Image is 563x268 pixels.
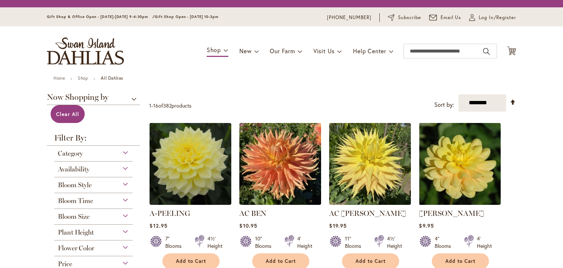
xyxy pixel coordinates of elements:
[387,235,402,250] div: 4½' Height
[419,222,434,229] span: $9.95
[165,235,186,250] div: 7" Blooms
[47,37,124,65] a: store logo
[327,14,371,21] a: [PHONE_NUMBER]
[58,181,92,189] span: Bloom Style
[47,14,155,19] span: Gift Shop & Office Open - [DATE]-[DATE] 9-4:30pm /
[266,258,296,264] span: Add to Cart
[150,209,190,218] a: A-PEELING
[329,199,411,206] a: AC Jeri
[239,199,321,206] a: AC BEN
[239,47,251,55] span: New
[101,75,123,81] strong: All Dahlias
[441,14,461,21] span: Email Us
[149,102,151,109] span: 1
[239,123,321,205] img: AC BEN
[58,213,89,221] span: Bloom Size
[58,197,93,205] span: Bloom Time
[313,47,335,55] span: Visit Us
[150,222,167,229] span: $12.95
[47,93,140,105] span: Now Shopping by
[388,14,421,21] a: Subscribe
[419,123,501,205] img: AHOY MATEY
[239,222,257,229] span: $10.95
[153,102,158,109] span: 16
[329,222,346,229] span: $19.95
[435,235,455,250] div: 4" Blooms
[419,209,484,218] a: [PERSON_NAME]
[150,123,231,205] img: A-Peeling
[207,46,221,54] span: Shop
[483,46,490,57] button: Search
[297,235,312,250] div: 4' Height
[163,102,172,109] span: 382
[329,123,411,205] img: AC Jeri
[398,14,421,21] span: Subscribe
[47,134,140,146] strong: Filter By:
[477,235,492,250] div: 4' Height
[58,149,83,157] span: Category
[445,258,475,264] span: Add to Cart
[78,75,88,81] a: Shop
[270,47,295,55] span: Our Farm
[54,75,65,81] a: Home
[58,244,94,252] span: Flower Color
[434,98,454,112] label: Sort by:
[255,235,276,250] div: 10" Blooms
[207,235,222,250] div: 4½' Height
[356,258,386,264] span: Add to Cart
[58,228,94,236] span: Plant Height
[239,209,266,218] a: AC BEN
[58,165,89,173] span: Availability
[329,209,406,218] a: AC [PERSON_NAME]
[429,14,461,21] a: Email Us
[353,47,386,55] span: Help Center
[155,14,218,19] span: Gift Shop Open - [DATE] 10-3pm
[51,105,85,123] a: Clear All
[469,14,516,21] a: Log In/Register
[58,260,72,268] span: Price
[56,111,79,117] span: Clear All
[345,235,365,250] div: 11" Blooms
[419,199,501,206] a: AHOY MATEY
[176,258,206,264] span: Add to Cart
[149,100,191,112] p: - of products
[150,199,231,206] a: A-Peeling
[479,14,516,21] span: Log In/Register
